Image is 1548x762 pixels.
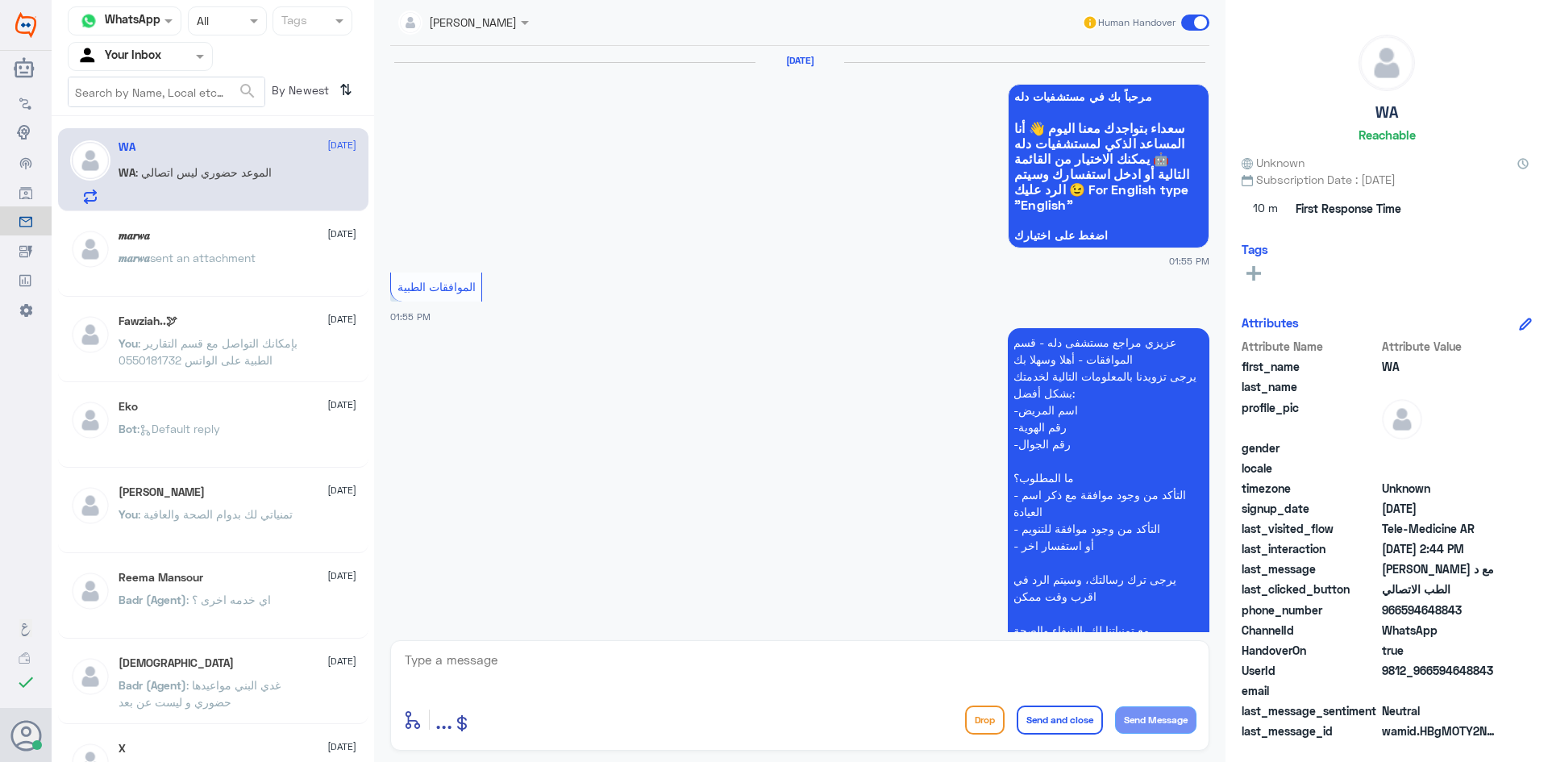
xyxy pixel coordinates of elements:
[1382,439,1499,456] span: null
[327,138,356,152] span: [DATE]
[1359,127,1416,142] h6: Reachable
[119,593,186,606] span: Badr (Agent)
[70,400,110,440] img: defaultAdmin.png
[327,739,356,754] span: [DATE]
[1382,622,1499,639] span: 2
[70,485,110,526] img: defaultAdmin.png
[390,311,431,322] span: 01:55 PM
[119,251,150,264] span: 𝒎𝒂𝒓𝒘𝒂
[265,77,333,109] span: By Newest
[1242,520,1379,537] span: last_visited_flow
[119,314,177,328] h5: Fawziah..🕊
[1375,103,1398,122] h5: WA
[1382,560,1499,577] span: مع د عثمان نور الدين
[15,12,36,38] img: Widebot Logo
[238,81,257,101] span: search
[1382,500,1499,517] span: 2025-10-09T07:37:12.732Z
[1008,328,1209,644] p: 9/10/2025, 1:55 PM
[150,251,256,264] span: sent an attachment
[327,312,356,327] span: [DATE]
[137,422,220,435] span: : Default reply
[1014,120,1203,212] span: سعداء بتواجدك معنا اليوم 👋 أنا المساعد الذكي لمستشفيات دله 🤖 يمكنك الاختيار من القائمة التالية أو...
[16,672,35,692] i: check
[1014,90,1203,103] span: مرحباً بك في مستشفيات دله
[1242,560,1379,577] span: last_message
[1242,722,1379,739] span: last_message_id
[70,229,110,269] img: defaultAdmin.png
[119,507,138,521] span: You
[965,706,1005,735] button: Drop
[77,44,101,69] img: yourInbox.svg
[1017,706,1103,735] button: Send and close
[70,140,110,181] img: defaultAdmin.png
[1242,540,1379,557] span: last_interaction
[1242,682,1379,699] span: email
[1382,602,1499,618] span: 966594648843
[119,229,150,243] h5: 𝒎𝒂𝒓𝒘𝒂
[435,702,452,738] button: ...
[1242,154,1305,171] span: Unknown
[435,705,452,734] span: ...
[1242,358,1379,375] span: first_name
[1242,581,1379,598] span: last_clicked_button
[10,720,41,751] button: Avatar
[119,422,137,435] span: Bot
[119,678,186,692] span: Badr (Agent)
[1242,194,1290,223] span: 10 m
[1098,15,1176,30] span: Human Handover
[1382,722,1499,739] span: wamid.HBgMOTY2NTk0NjQ4ODQzFQIAEhgUM0FGN0YxQkVCMjA1NjE2MTdENDMA
[327,654,356,668] span: [DATE]
[119,140,135,154] h5: WA
[327,568,356,583] span: [DATE]
[1014,229,1203,242] span: اضغط على اختيارك
[119,571,203,585] h5: Reema Mansour
[327,227,356,241] span: [DATE]
[70,571,110,611] img: defaultAdmin.png
[1382,460,1499,477] span: null
[1382,520,1499,537] span: Tele-Medicine AR
[1382,702,1499,719] span: 0
[279,11,307,32] div: Tags
[1242,439,1379,456] span: gender
[1242,702,1379,719] span: last_message_sentiment
[1169,254,1209,268] span: 01:55 PM
[1382,662,1499,679] span: 9812_966594648843
[1242,171,1532,188] span: Subscription Date : [DATE]
[327,398,356,412] span: [DATE]
[1242,378,1379,395] span: last_name
[119,400,138,414] h5: Eko
[119,336,298,367] span: : بإمكانك التواصل مع قسم التقارير الطبية على الواتس 0550181732
[397,280,476,294] span: الموافقات الطبية
[1382,358,1499,375] span: WA
[1242,338,1379,355] span: Attribute Name
[70,314,110,355] img: defaultAdmin.png
[1382,338,1499,355] span: Attribute Value
[119,656,234,670] h5: سبحان الله
[1242,242,1268,256] h6: Tags
[138,507,293,521] span: : تمنياتي لك بدوام الصحة والعافية
[119,165,135,179] span: WA
[1382,581,1499,598] span: الطب الاتصالي
[119,678,281,709] span: : غدي البني مواعيدها حضوري و ليست عن بعد
[119,485,205,499] h5: Mohammed ALRASHED
[77,9,101,33] img: whatsapp.png
[1242,315,1299,330] h6: Attributes
[755,55,844,66] h6: [DATE]
[1359,35,1414,90] img: defaultAdmin.png
[1242,662,1379,679] span: UserId
[70,656,110,697] img: defaultAdmin.png
[327,483,356,498] span: [DATE]
[135,165,272,179] span: : الموعد حضوري ليس اتصالي
[186,593,271,606] span: : اي خدمه اخرى ؟
[1296,200,1401,217] span: First Response Time
[1382,480,1499,497] span: Unknown
[1382,540,1499,557] span: 2025-10-09T11:44:46.19Z
[1242,480,1379,497] span: timezone
[1382,642,1499,659] span: true
[1242,602,1379,618] span: phone_number
[1382,399,1422,439] img: defaultAdmin.png
[69,77,264,106] input: Search by Name, Local etc…
[1242,399,1379,436] span: profile_pic
[1242,642,1379,659] span: HandoverOn
[238,78,257,105] button: search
